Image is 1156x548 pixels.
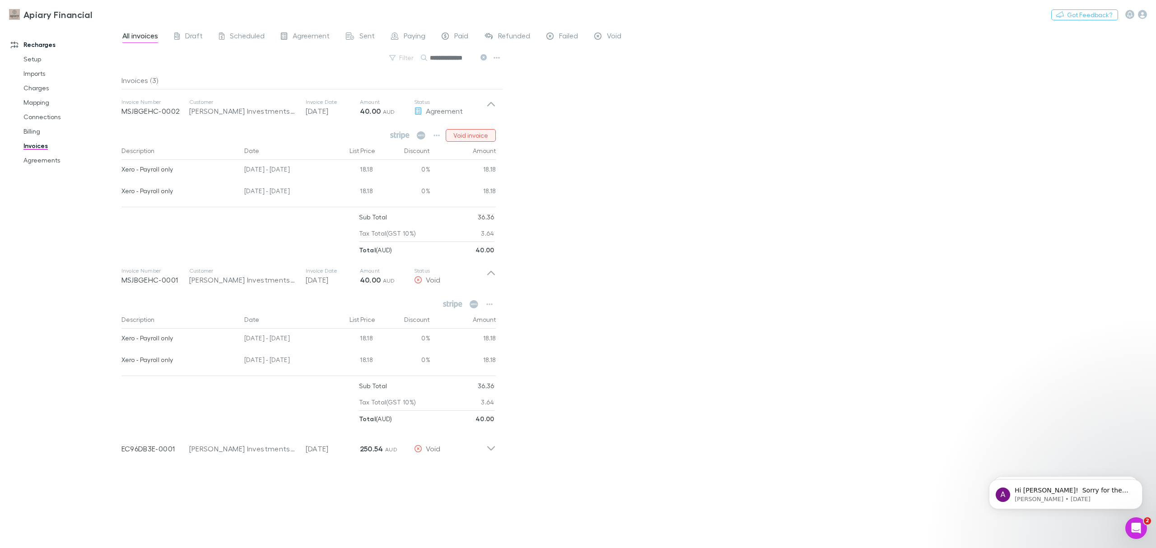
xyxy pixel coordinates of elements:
div: 18.18 [322,350,376,372]
p: Sub Total [359,378,387,394]
strong: Total [359,415,376,423]
p: 36.36 [478,378,494,394]
span: Agreement [426,107,463,115]
a: Setup [14,52,129,66]
div: 0% [376,160,430,181]
div: EC96DB3E-0001[PERSON_NAME] Investments Pty Ltd[DATE]250.54 AUDVoid [114,427,503,463]
div: Xero - Payroll only [121,160,238,179]
a: Recharges [2,37,129,52]
p: [DATE] [306,274,360,285]
div: [PERSON_NAME] Investments Pty Ltd [189,106,297,116]
span: Void [426,275,440,284]
a: Billing [14,124,129,139]
span: Void [607,31,621,43]
a: Agreements [14,153,129,167]
span: Scheduled [230,31,265,43]
a: Charges [14,81,129,95]
span: Failed [559,31,578,43]
a: Invoices [14,139,129,153]
iframe: Intercom live chat [1125,517,1147,539]
div: 0% [376,329,430,350]
p: 3.64 [481,225,494,241]
p: EC96DB3E-0001 [121,443,189,454]
p: MSJBGEHC-0001 [121,274,189,285]
div: 18.18 [430,160,496,181]
span: Sent [359,31,375,43]
p: 36.36 [478,209,494,225]
strong: 250.54 [360,444,383,453]
p: Sub Total [359,209,387,225]
div: 18.18 [430,181,496,203]
p: Invoice Date [306,267,360,274]
div: 0% [376,350,430,372]
p: Invoice Number [121,267,189,274]
button: Void invoice [446,129,496,142]
div: [DATE] - [DATE] [241,160,322,181]
div: 18.18 [430,350,496,372]
span: 2 [1144,517,1151,525]
p: Tax Total (GST 10%) [359,225,416,241]
div: [PERSON_NAME] Investments Pty Ltd [189,443,297,454]
div: [PERSON_NAME] Investments Pty Ltd [189,274,297,285]
p: [DATE] [306,106,360,116]
p: 3.64 [481,394,494,410]
button: Filter [385,52,419,63]
div: Invoice NumberMSJBGEHC-0002Customer[PERSON_NAME] Investments Pty LtdInvoice Date[DATE]Amount40.00... [114,89,503,125]
a: Apiary Financial [4,4,98,25]
span: Agreement [293,31,330,43]
iframe: Intercom notifications message [975,460,1156,524]
a: Connections [14,110,129,124]
p: Tax Total (GST 10%) [359,394,416,410]
strong: 40.00 [475,246,494,254]
span: Paid [454,31,468,43]
span: AUD [385,446,397,453]
span: Refunded [498,31,530,43]
div: 18.18 [322,181,376,203]
button: Got Feedback? [1051,9,1118,20]
span: AUD [383,108,395,115]
a: Imports [14,66,129,81]
p: Amount [360,267,414,274]
p: [DATE] [306,443,360,454]
p: ( AUD ) [359,411,392,427]
div: [DATE] - [DATE] [241,181,322,203]
p: ( AUD ) [359,242,392,258]
div: Xero - Payroll only [121,329,238,348]
strong: 40.00 [475,415,494,423]
div: [DATE] - [DATE] [241,329,322,350]
p: Customer [189,267,297,274]
span: Paying [404,31,425,43]
p: Invoice Number [121,98,189,106]
p: Amount [360,98,414,106]
p: Customer [189,98,297,106]
div: [DATE] - [DATE] [241,350,322,372]
p: Invoice Date [306,98,360,106]
span: All invoices [122,31,158,43]
h3: Apiary Financial [23,9,92,20]
div: Xero - Payroll only [121,350,238,369]
div: Xero - Payroll only [121,181,238,200]
strong: 40.00 [360,107,381,116]
p: MSJBGEHC-0002 [121,106,189,116]
p: Status [414,98,486,106]
span: Void [426,444,440,453]
p: Status [414,267,486,274]
span: Draft [185,31,203,43]
div: Invoice NumberMSJBGEHC-0001Customer[PERSON_NAME] Investments Pty LtdInvoice Date[DATE]Amount40.00... [114,258,503,294]
div: 0% [376,181,430,203]
div: 18.18 [430,329,496,350]
div: 18.18 [322,160,376,181]
strong: Total [359,246,376,254]
strong: 40.00 [360,275,381,284]
span: AUD [383,277,395,284]
div: 18.18 [322,329,376,350]
a: Mapping [14,95,129,110]
img: Apiary Financial's Logo [9,9,20,20]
